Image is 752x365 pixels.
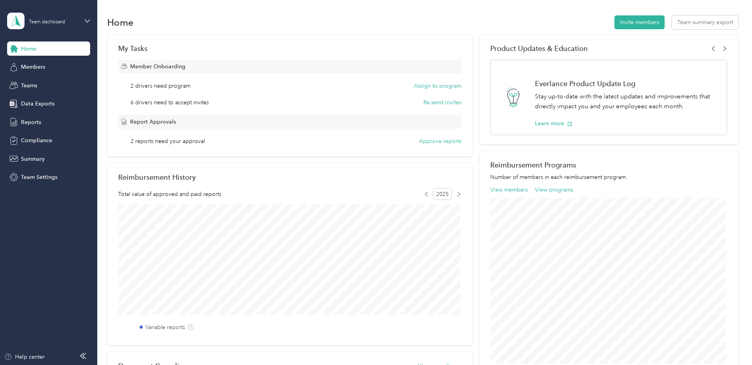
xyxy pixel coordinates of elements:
[535,119,573,128] button: Learn more
[107,18,134,26] h1: Home
[130,118,176,126] span: Report Approvals
[21,118,41,126] span: Reports
[535,79,718,88] h1: Everlance Product Update Log
[118,173,196,181] h2: Reimbursement History
[118,190,221,198] span: Total value of approved and paid reports
[672,15,739,29] button: Team summary export
[423,98,461,107] button: Re-send invites
[21,173,57,181] span: Team Settings
[21,155,45,163] span: Summary
[490,186,528,194] button: View members
[130,137,205,145] span: 2 reports need your approval
[708,321,752,365] iframe: Everlance-gr Chat Button Frame
[419,137,461,145] button: Approve reports
[490,44,588,53] span: Product Updates & Education
[21,136,52,145] span: Compliance
[29,20,65,24] div: Team dashboard
[414,82,461,90] button: Assign to program
[433,188,452,200] span: 2025
[490,161,727,169] h2: Reimbursement Programs
[4,353,45,361] button: Help center
[535,92,718,111] p: Stay up-to-date with the latest updates and improvements that directly impact you and your employ...
[118,44,461,53] div: My Tasks
[614,15,665,29] button: Invite members
[535,186,573,194] button: View programs
[145,323,185,331] label: Variable reports
[490,173,727,181] p: Number of members in each reimbursement program.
